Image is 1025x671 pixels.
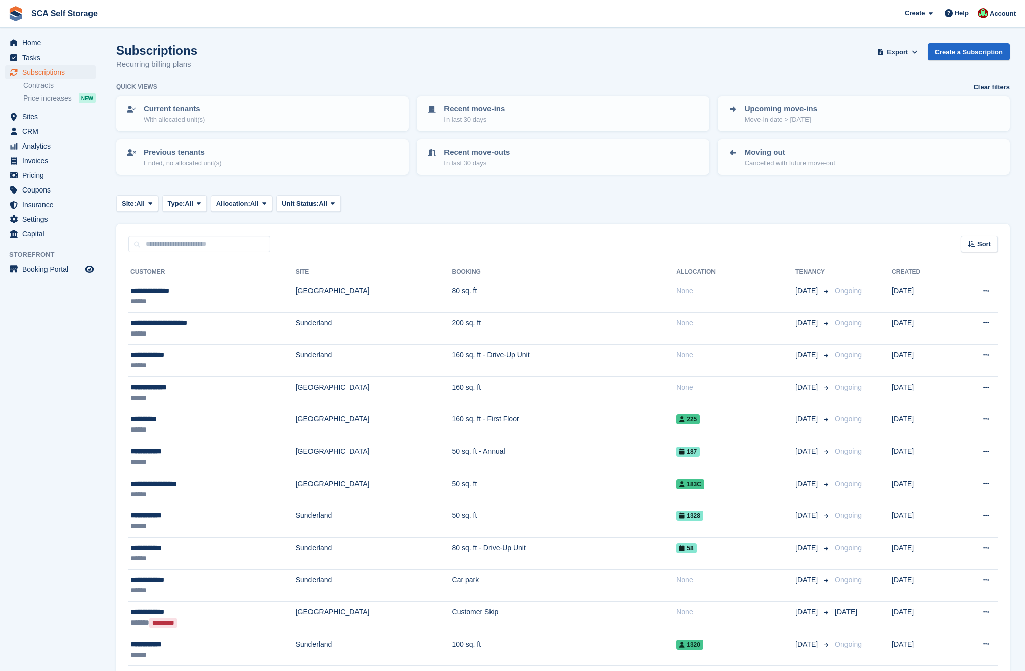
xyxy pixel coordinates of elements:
[116,43,197,57] h1: Subscriptions
[676,350,795,360] div: None
[27,5,102,22] a: SCA Self Storage
[795,264,831,280] th: Tenancy
[887,47,908,57] span: Export
[296,376,452,409] td: [GEOGRAPHIC_DATA]
[676,607,795,617] div: None
[296,345,452,377] td: Sunderland
[676,479,704,489] span: 183C
[795,574,820,585] span: [DATE]
[418,97,708,130] a: Recent move-ins In last 30 days
[5,168,96,182] a: menu
[5,154,96,168] a: menu
[296,280,452,313] td: [GEOGRAPHIC_DATA]
[452,473,677,505] td: 50 sq. ft
[136,199,145,209] span: All
[892,409,953,441] td: [DATE]
[296,312,452,345] td: Sunderland
[452,505,677,538] td: 50 sq. ft
[444,103,505,115] p: Recent move-ins
[452,634,677,666] td: 100 sq. ft
[22,36,83,50] span: Home
[892,505,953,538] td: [DATE]
[250,199,259,209] span: All
[452,569,677,602] td: Car park
[745,103,817,115] p: Upcoming move-ins
[795,285,820,296] span: [DATE]
[452,376,677,409] td: 160 sq. ft
[22,227,83,241] span: Capital
[5,110,96,124] a: menu
[676,640,703,650] span: 1320
[795,350,820,360] span: [DATE]
[296,602,452,634] td: [GEOGRAPHIC_DATA]
[22,51,83,65] span: Tasks
[795,382,820,393] span: [DATE]
[676,414,700,424] span: 225
[835,447,862,455] span: Ongoing
[892,537,953,569] td: [DATE]
[144,103,205,115] p: Current tenants
[5,183,96,197] a: menu
[211,195,273,212] button: Allocation: All
[795,510,820,521] span: [DATE]
[892,602,953,634] td: [DATE]
[795,414,820,424] span: [DATE]
[892,473,953,505] td: [DATE]
[795,607,820,617] span: [DATE]
[5,36,96,50] a: menu
[978,8,988,18] img: Dale Chapman
[452,264,677,280] th: Booking
[835,576,862,584] span: Ongoing
[875,43,920,60] button: Export
[835,286,862,295] span: Ongoing
[676,511,703,521] span: 1328
[22,198,83,212] span: Insurance
[452,345,677,377] td: 160 sq. ft - Drive-Up Unit
[676,318,795,328] div: None
[23,81,96,90] a: Contracts
[795,543,820,553] span: [DATE]
[23,93,72,103] span: Price increases
[144,115,205,125] p: With allocated unit(s)
[22,183,83,197] span: Coupons
[144,147,222,158] p: Previous tenants
[282,199,319,209] span: Unit Status:
[22,65,83,79] span: Subscriptions
[977,239,991,249] span: Sort
[452,409,677,441] td: 160 sq. ft - First Floor
[122,199,136,209] span: Site:
[892,634,953,666] td: [DATE]
[452,602,677,634] td: Customer Skip
[83,263,96,275] a: Preview store
[444,147,510,158] p: Recent move-outs
[9,250,101,260] span: Storefront
[835,544,862,552] span: Ongoing
[22,262,83,276] span: Booking Portal
[892,376,953,409] td: [DATE]
[23,92,96,104] a: Price increases NEW
[5,262,96,276] a: menu
[892,312,953,345] td: [DATE]
[117,140,408,174] a: Previous tenants Ended, no allocated unit(s)
[116,59,197,70] p: Recurring billing plans
[5,198,96,212] a: menu
[745,158,835,168] p: Cancelled with future move-out
[5,124,96,138] a: menu
[22,168,83,182] span: Pricing
[117,97,408,130] a: Current tenants With allocated unit(s)
[296,505,452,538] td: Sunderland
[676,285,795,296] div: None
[745,115,817,125] p: Move-in date > [DATE]
[79,93,96,103] div: NEW
[418,140,708,174] a: Recent move-outs In last 30 days
[5,227,96,241] a: menu
[835,480,862,488] span: Ongoing
[116,195,158,212] button: Site: All
[719,140,1009,174] a: Moving out Cancelled with future move-out
[22,139,83,153] span: Analytics
[973,82,1010,92] a: Clear filters
[22,154,83,168] span: Invoices
[8,6,23,21] img: stora-icon-8386f47178a22dfd0bd8f6a31ec36ba5ce8667c1dd55bd0f319d3a0aa187defe.svg
[5,51,96,65] a: menu
[990,9,1016,19] span: Account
